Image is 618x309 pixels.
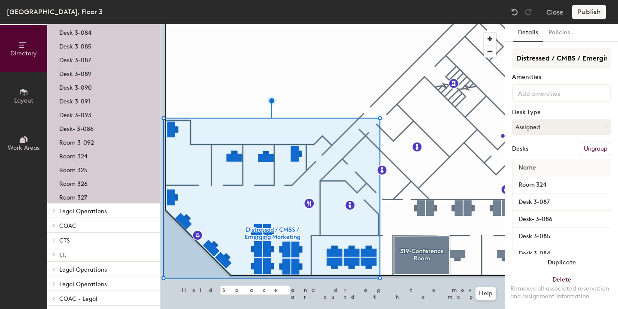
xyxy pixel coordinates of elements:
[512,145,528,152] div: Desks
[59,266,107,273] span: Legal Operations
[524,8,533,16] img: Redo
[512,109,611,116] div: Desk Type
[59,295,97,303] span: COAC - Legal
[59,191,87,201] p: Room 327
[59,208,107,215] span: Legal Operations
[59,178,88,188] p: Room 326
[59,281,107,288] span: Legal Operations
[510,285,613,300] div: Removes all associated reservation and assignment information
[516,88,594,98] input: Add amenities
[580,142,611,156] button: Ungroup
[59,27,91,36] p: Desk 3-084
[514,179,609,191] input: Unnamed desk
[505,271,618,309] button: DeleteRemoves all associated reservation and assignment information
[512,119,611,135] button: Assigned
[59,150,88,160] p: Room 324
[14,97,33,104] span: Layout
[514,196,609,208] input: Unnamed desk
[59,164,88,174] p: Room 325
[59,109,91,119] p: Desk 3-093
[59,40,91,50] p: Desk 3-085
[543,24,575,42] button: Policies
[514,248,609,260] input: Unnamed desk
[546,5,563,19] button: Close
[510,8,519,16] img: Undo
[59,237,70,244] span: CTS
[59,222,76,230] span: COAC
[8,144,39,151] span: Work Areas
[10,50,37,57] span: Directory
[476,287,496,300] button: Help
[59,136,94,146] p: Room 3-092
[512,74,611,81] div: Amenities
[514,230,609,242] input: Unnamed desk
[514,213,609,225] input: Unnamed desk
[59,54,91,64] p: Desk 3-087
[59,251,67,259] span: I.T.
[513,24,543,42] button: Details
[59,123,94,133] p: Desk- 3-086
[59,95,90,105] p: Desk 3-091
[514,160,540,176] span: Name
[59,82,92,91] p: Desk 3-090
[59,68,91,78] p: Desk 3-089
[505,254,618,271] button: Duplicate
[7,6,103,17] div: [GEOGRAPHIC_DATA], Floor 3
